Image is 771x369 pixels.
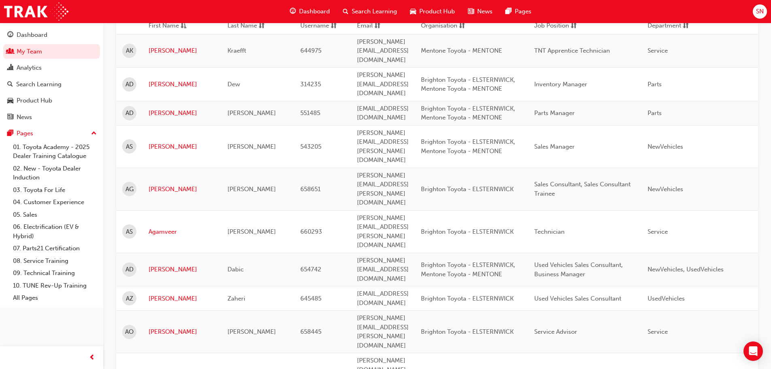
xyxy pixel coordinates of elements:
[10,184,100,196] a: 03. Toyota For Life
[756,7,764,16] span: SN
[299,7,330,16] span: Dashboard
[3,126,100,141] button: Pages
[290,6,296,17] span: guage-icon
[10,292,100,304] a: All Pages
[648,21,692,31] button: Departmentsorting-icon
[357,129,409,164] span: [PERSON_NAME][EMAIL_ADDRESS][PERSON_NAME][DOMAIN_NAME]
[515,7,531,16] span: Pages
[421,21,457,31] span: Organisation
[410,6,416,17] span: car-icon
[17,113,32,122] div: News
[683,21,689,31] span: sorting-icon
[3,44,100,59] a: My Team
[227,295,245,302] span: Zaheri
[571,21,577,31] span: sorting-icon
[3,77,100,92] a: Search Learning
[648,266,724,273] span: NewVehicles, UsedVehicles
[357,105,409,122] span: [EMAIL_ADDRESS][DOMAIN_NAME]
[149,46,215,55] a: [PERSON_NAME]
[300,186,321,193] span: 658651
[357,172,409,207] span: [PERSON_NAME][EMAIL_ADDRESS][PERSON_NAME][DOMAIN_NAME]
[648,295,685,302] span: UsedVehicles
[10,196,100,209] a: 04. Customer Experience
[126,294,133,303] span: AZ
[499,3,538,20] a: pages-iconPages
[461,3,499,20] a: news-iconNews
[468,6,474,17] span: news-icon
[227,47,246,54] span: Kraefft
[149,109,215,118] a: [PERSON_NAME]
[227,109,276,117] span: [PERSON_NAME]
[743,341,763,361] div: Open Intercom Messenger
[283,3,336,20] a: guage-iconDashboard
[227,81,240,88] span: Dew
[91,128,97,139] span: up-icon
[3,28,100,43] a: Dashboard
[753,4,767,19] button: SN
[149,21,193,31] button: First Nameasc-icon
[534,109,575,117] span: Parts Manager
[7,64,13,72] span: chart-icon
[648,47,668,54] span: Service
[357,21,401,31] button: Emailsorting-icon
[506,6,512,17] span: pages-icon
[357,257,409,282] span: [PERSON_NAME][EMAIL_ADDRESS][DOMAIN_NAME]
[149,142,215,151] a: [PERSON_NAME]
[10,221,100,242] a: 06. Electrification (EV & Hybrid)
[421,47,502,54] span: Mentone Toyota - MENTONE
[300,47,321,54] span: 644975
[419,7,455,16] span: Product Hub
[227,228,276,235] span: [PERSON_NAME]
[10,242,100,255] a: 07. Parts21 Certification
[421,21,465,31] button: Organisationsorting-icon
[7,114,13,121] span: news-icon
[7,97,13,105] span: car-icon
[421,105,515,122] span: Brighton Toyota - ELSTERNWICK, Mentone Toyota - MENTONE
[404,3,461,20] a: car-iconProduct Hub
[648,228,668,235] span: Service
[89,353,95,363] span: prev-icon
[343,6,348,17] span: search-icon
[227,21,272,31] button: Last Namesorting-icon
[227,143,276,150] span: [PERSON_NAME]
[227,186,276,193] span: [PERSON_NAME]
[7,130,13,137] span: pages-icon
[648,186,683,193] span: NewVehicles
[149,327,215,337] a: [PERSON_NAME]
[125,327,134,337] span: AO
[126,227,133,237] span: AS
[300,266,321,273] span: 654742
[300,328,321,335] span: 658445
[300,228,322,235] span: 660293
[4,2,68,21] img: Trak
[300,81,321,88] span: 314235
[17,63,42,73] div: Analytics
[7,48,13,55] span: people-icon
[534,261,623,278] span: Used Vehicles Sales Consultant, Business Manager
[357,21,373,31] span: Email
[534,81,587,88] span: Inventory Manager
[10,141,100,162] a: 01. Toyota Academy - 2025 Dealer Training Catalogue
[126,142,133,151] span: AS
[357,71,409,97] span: [PERSON_NAME][EMAIL_ADDRESS][DOMAIN_NAME]
[149,80,215,89] a: [PERSON_NAME]
[421,228,514,235] span: Brighton Toyota - ELSTERNWICK
[149,294,215,303] a: [PERSON_NAME]
[10,209,100,221] a: 05. Sales
[259,21,265,31] span: sorting-icon
[125,109,134,118] span: AD
[3,60,100,75] a: Analytics
[300,21,345,31] button: Usernamesorting-icon
[300,109,320,117] span: 551485
[534,143,575,150] span: Sales Manager
[3,93,100,108] a: Product Hub
[3,26,100,126] button: DashboardMy TeamAnalyticsSearch LearningProduct HubNews
[10,279,100,292] a: 10. TUNE Rev-Up Training
[648,81,662,88] span: Parts
[534,21,569,31] span: Job Position
[421,186,514,193] span: Brighton Toyota - ELSTERNWICK
[17,96,52,105] div: Product Hub
[300,143,321,150] span: 543205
